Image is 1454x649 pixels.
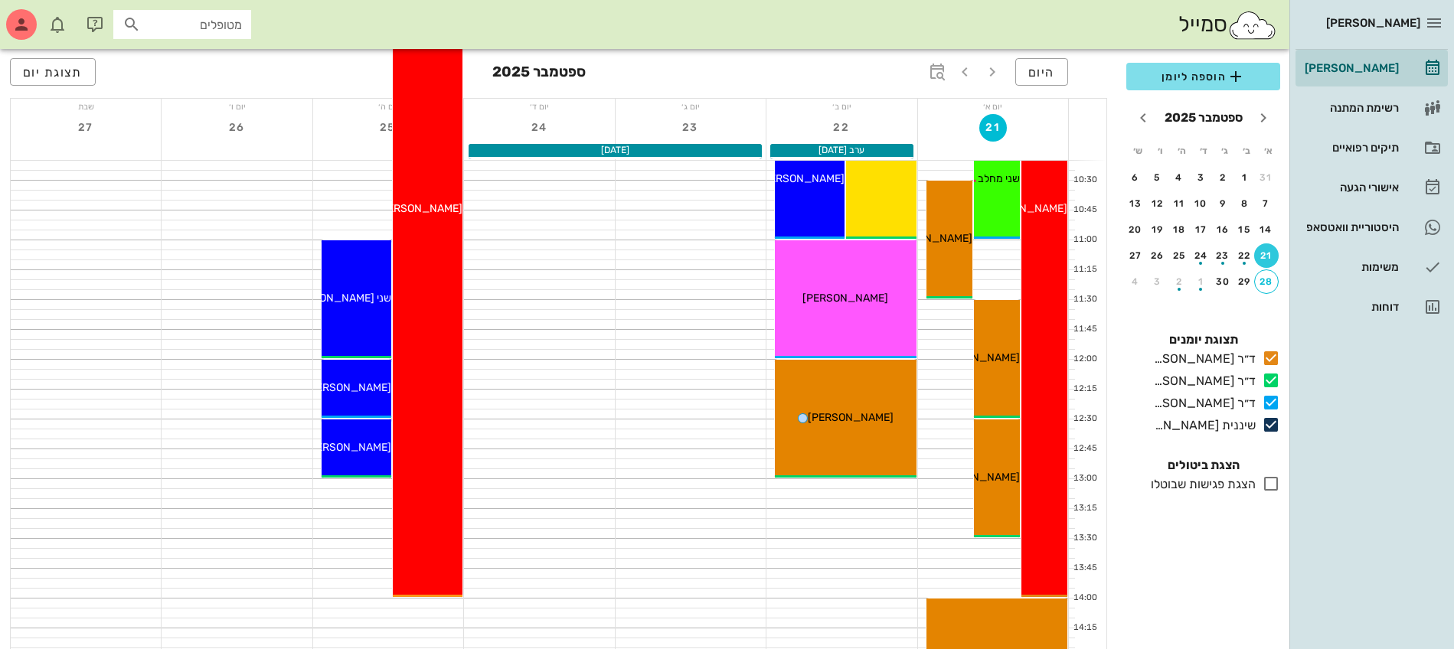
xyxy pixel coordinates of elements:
div: 11:30 [1069,293,1100,306]
div: 12:45 [1069,442,1100,455]
div: היסטוריית וואטסאפ [1302,221,1399,233]
button: תצוגת יום [10,58,96,86]
th: ג׳ [1215,138,1235,164]
div: 10 [1189,198,1214,209]
div: 11:15 [1069,263,1100,276]
div: הצגת פגישות שבוטלו [1145,475,1256,494]
div: יום ג׳ [616,99,766,114]
button: 8 [1233,191,1257,216]
button: 29 [1233,269,1257,294]
div: ד״ר [PERSON_NAME] [1148,372,1256,390]
div: 2 [1167,276,1191,287]
div: רשימת המתנה [1302,102,1399,114]
div: 9 [1211,198,1235,209]
th: ה׳ [1171,138,1191,164]
span: [PERSON_NAME] [808,411,894,424]
button: 1 [1189,269,1214,294]
div: שיננית [PERSON_NAME] [1148,416,1256,435]
button: ספטמבר 2025 [1158,103,1249,133]
div: 11:45 [1069,323,1100,336]
button: 26 [1145,243,1170,268]
button: חודש הבא [1129,104,1157,132]
h3: ספטמבר 2025 [492,58,586,89]
span: הוספה ליומן [1139,67,1268,86]
span: 22 [828,121,855,134]
div: 3 [1189,172,1214,183]
th: א׳ [1259,138,1279,164]
button: 17 [1189,217,1214,242]
h4: הצגת ביטולים [1126,456,1280,475]
span: תג [45,12,54,21]
div: ד״ר [PERSON_NAME] [1148,350,1256,368]
a: רשימת המתנה [1296,90,1448,126]
button: 31 [1254,165,1279,190]
span: [PERSON_NAME] [759,172,845,185]
span: [PERSON_NAME] [377,202,462,215]
span: [PERSON_NAME] [934,351,1020,364]
span: [PERSON_NAME] [306,441,391,454]
div: 12:30 [1069,413,1100,426]
button: 7 [1254,191,1279,216]
div: 13:15 [1069,502,1100,515]
span: 24 [526,121,554,134]
div: 29 [1233,276,1257,287]
button: 14 [1254,217,1279,242]
button: 4 [1123,269,1148,294]
button: 25 [1167,243,1191,268]
div: 10:30 [1069,174,1100,187]
div: 10:45 [1069,204,1100,217]
div: סמייל [1178,8,1277,41]
button: 19 [1145,217,1170,242]
div: 1 [1233,172,1257,183]
span: [DATE] [601,145,629,155]
button: 21 [1254,243,1279,268]
div: 25 [1167,250,1191,261]
button: 23 [677,114,704,142]
th: ו׳ [1149,138,1169,164]
th: ד׳ [1193,138,1213,164]
div: 17 [1189,224,1214,235]
button: 20 [1123,217,1148,242]
div: 13:45 [1069,562,1100,575]
button: 21 [979,114,1007,142]
span: 21 [979,121,1007,134]
div: 6 [1123,172,1148,183]
span: [PERSON_NAME] [934,471,1020,484]
div: 15 [1233,224,1257,235]
button: 23 [1211,243,1235,268]
button: 11 [1167,191,1191,216]
button: 27 [72,114,100,142]
button: 16 [1211,217,1235,242]
button: 2 [1167,269,1191,294]
div: 13:30 [1069,532,1100,545]
div: 18 [1167,224,1191,235]
span: שני [PERSON_NAME] [289,292,391,305]
div: 14:15 [1069,621,1100,634]
div: 20 [1123,224,1148,235]
div: [PERSON_NAME] [1302,62,1399,74]
div: 4 [1123,276,1148,287]
div: 26 [1145,250,1170,261]
div: 12:00 [1069,353,1100,366]
span: שני מחלב [978,172,1020,185]
div: ד״ר [PERSON_NAME] [1148,394,1256,413]
div: 22 [1233,250,1257,261]
span: 23 [677,121,704,134]
div: 4 [1167,172,1191,183]
button: 28 [1254,269,1279,294]
button: חודש שעבר [1250,104,1277,132]
span: תצוגת יום [23,65,83,80]
div: 2 [1211,172,1235,183]
th: ש׳ [1128,138,1148,164]
button: 26 [224,114,251,142]
button: 6 [1123,165,1148,190]
button: 30 [1211,269,1235,294]
div: 28 [1255,276,1278,287]
a: [PERSON_NAME] [1296,50,1448,86]
button: 4 [1167,165,1191,190]
span: 26 [224,121,251,134]
a: אישורי הגעה [1296,169,1448,206]
button: 18 [1167,217,1191,242]
button: 25 [374,114,402,142]
span: 27 [72,121,100,134]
